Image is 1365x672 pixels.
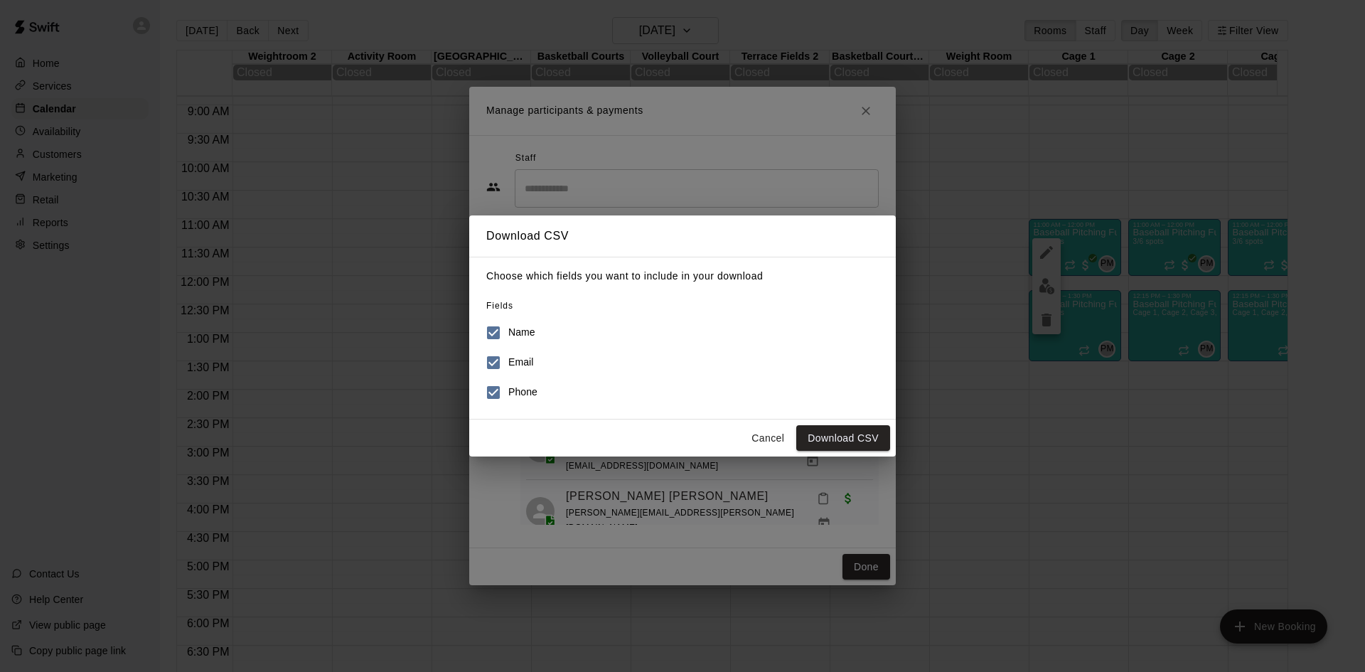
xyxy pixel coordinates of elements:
h6: Email [508,355,534,370]
h2: Download CSV [469,215,896,257]
button: Cancel [745,425,791,452]
h6: Phone [508,385,537,400]
h6: Name [508,325,535,341]
p: Choose which fields you want to include in your download [486,269,879,284]
button: Download CSV [796,425,890,452]
span: Fields [486,301,513,311]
